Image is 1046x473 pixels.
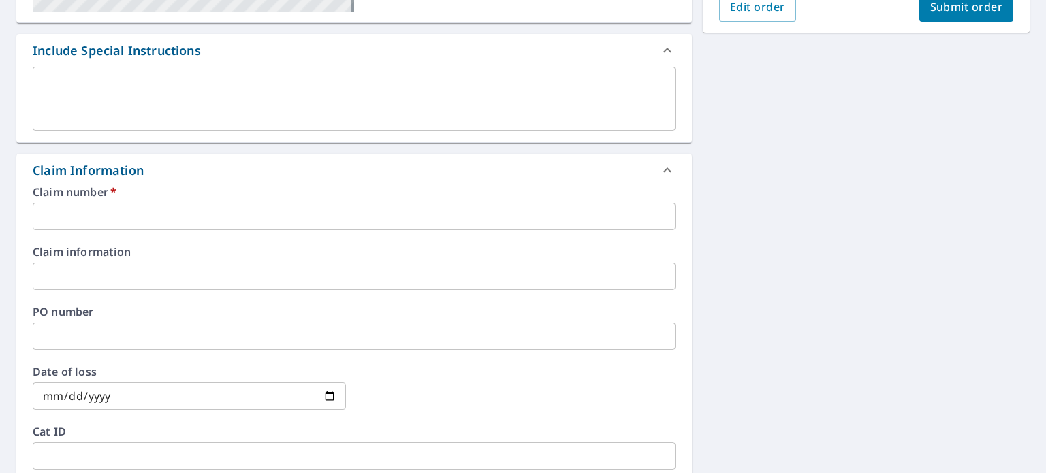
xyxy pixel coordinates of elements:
[33,426,676,437] label: Cat ID
[16,154,692,186] div: Claim Information
[33,366,346,377] label: Date of loss
[33,186,676,197] label: Claim number
[16,34,692,67] div: Include Special Instructions
[33,246,676,257] label: Claim information
[33,42,201,60] div: Include Special Instructions
[33,306,676,317] label: PO number
[33,161,144,180] div: Claim Information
